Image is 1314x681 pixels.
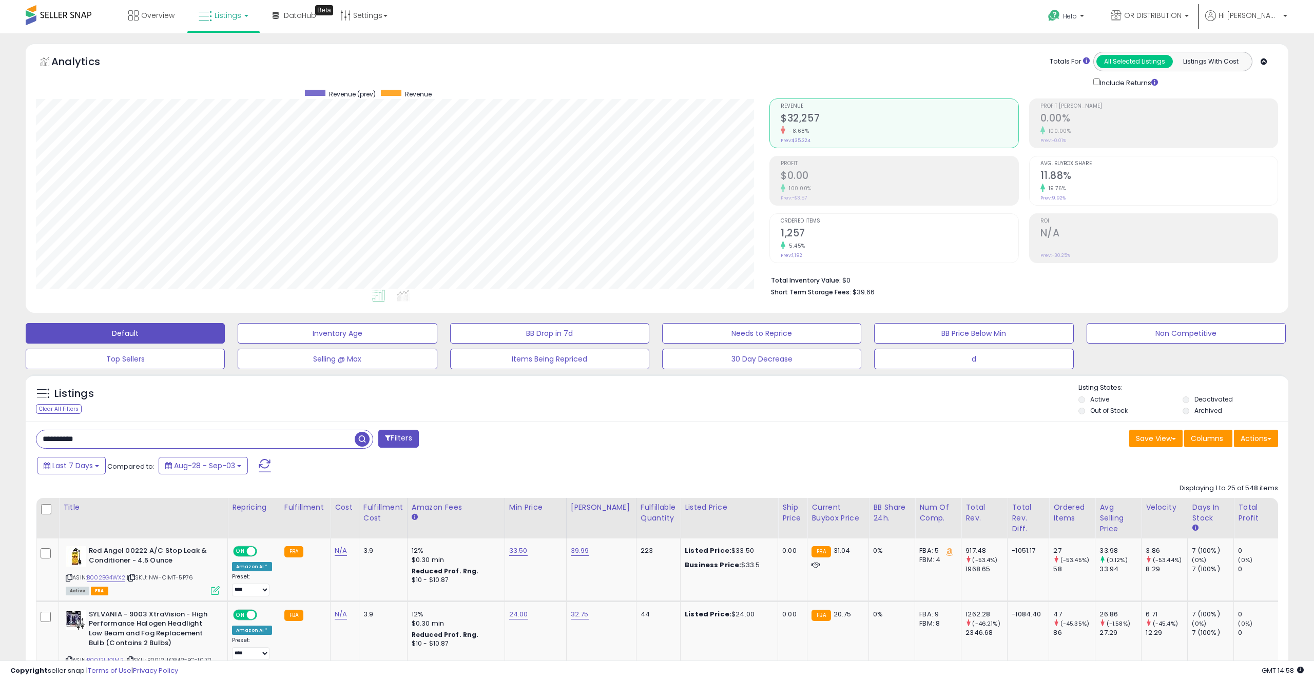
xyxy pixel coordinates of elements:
[1238,610,1280,619] div: 0
[781,218,1018,224] span: Ordered Items
[771,276,841,285] b: Total Inventory Value:
[412,546,497,555] div: 12%
[965,565,1007,574] div: 1968.65
[811,502,864,524] div: Current Buybox Price
[412,630,479,639] b: Reduced Prof. Rng.
[965,546,1007,555] div: 917.48
[329,90,376,98] span: Revenue (prev)
[771,273,1270,286] li: $0
[412,555,497,565] div: $0.30 min
[781,252,802,258] small: Prev: 1,192
[853,287,875,297] span: $39.66
[234,547,247,556] span: ON
[1040,218,1278,224] span: ROI
[919,546,953,555] div: FBA: 5
[919,502,957,524] div: Num of Comp.
[1053,502,1091,524] div: Ordered Items
[785,127,809,135] small: -8.68%
[685,546,770,555] div: $33.50
[1153,556,1182,564] small: (-53.44%)
[1040,161,1278,167] span: Avg. Buybox Share
[1096,55,1173,68] button: All Selected Listings
[1099,565,1141,574] div: 33.94
[91,587,108,595] span: FBA
[811,610,830,621] small: FBA
[87,573,125,582] a: B002BG4WX2
[232,573,272,596] div: Preset:
[363,546,399,555] div: 3.9
[1040,252,1070,258] small: Prev: -30.25%
[782,502,803,524] div: Ship Price
[88,666,131,675] a: Terms of Use
[662,323,861,344] button: Needs to Reprice
[1048,9,1060,22] i: Get Help
[284,610,303,621] small: FBA
[1238,502,1276,524] div: Total Profit
[1053,628,1095,637] div: 86
[1192,619,1206,628] small: (0%)
[685,546,731,555] b: Listed Price:
[834,546,851,555] span: 31.04
[874,349,1073,369] button: d
[1040,170,1278,184] h2: 11.88%
[450,323,649,344] button: BB Drop in 7d
[781,170,1018,184] h2: $0.00
[66,587,89,595] span: All listings currently available for purchase on Amazon
[1040,104,1278,109] span: Profit [PERSON_NAME]
[363,502,403,524] div: Fulfillment Cost
[919,555,953,565] div: FBM: 4
[1099,502,1137,534] div: Avg Selling Price
[1087,323,1286,344] button: Non Competitive
[1040,137,1066,144] small: Prev: -0.01%
[1146,610,1187,619] div: 6.71
[232,562,272,571] div: Amazon AI *
[1045,185,1066,192] small: 19.76%
[1238,546,1280,555] div: 0
[66,610,86,630] img: 41aQe5ZH7JL._SL40_.jpg
[509,546,528,556] a: 33.50
[1107,619,1130,628] small: (-1.58%)
[1205,10,1287,33] a: Hi [PERSON_NAME]
[363,610,399,619] div: 3.9
[685,609,731,619] b: Listed Price:
[1238,619,1252,628] small: (0%)
[1192,556,1206,564] small: (0%)
[1063,12,1077,21] span: Help
[1194,406,1222,415] label: Archived
[1053,565,1095,574] div: 58
[36,404,82,414] div: Clear All Filters
[26,323,225,344] button: Default
[1090,406,1128,415] label: Out of Stock
[1129,430,1183,447] button: Save View
[571,502,632,513] div: [PERSON_NAME]
[509,609,528,619] a: 24.00
[509,502,562,513] div: Min Price
[781,195,807,201] small: Prev: -$3.57
[781,227,1018,241] h2: 1,257
[1238,565,1280,574] div: 0
[37,457,106,474] button: Last 7 Days
[811,546,830,557] small: FBA
[1124,10,1182,21] span: OR DISTRIBUTION
[450,349,649,369] button: Items Being Repriced
[412,513,418,522] small: Amazon Fees.
[1194,395,1233,404] label: Deactivated
[781,161,1018,167] span: Profit
[1219,10,1280,21] span: Hi [PERSON_NAME]
[107,462,154,471] span: Compared to:
[641,610,672,619] div: 44
[412,619,497,628] div: $0.30 min
[284,502,326,513] div: Fulfillment
[232,626,272,635] div: Amazon AI *
[284,546,303,557] small: FBA
[771,288,851,296] b: Short Term Storage Fees:
[133,666,178,675] a: Privacy Policy
[785,242,805,250] small: 5.45%
[571,609,589,619] a: 32.75
[1045,127,1071,135] small: 100.00%
[1262,666,1304,675] span: 2025-09-11 14:58 GMT
[87,656,124,665] a: B0012UK3M2
[1040,2,1094,33] a: Help
[174,460,235,471] span: Aug-28 - Sep-03
[66,546,220,594] div: ASIN:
